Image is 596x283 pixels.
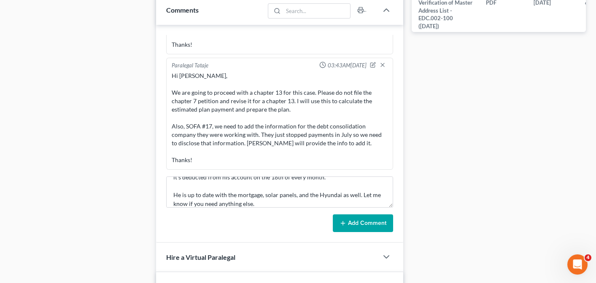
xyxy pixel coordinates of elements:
span: 4 [585,254,591,261]
span: Comments [166,6,199,14]
div: Hi [PERSON_NAME], We are going to proceed with a chapter 13 for this case. Please do not file the... [172,72,388,164]
span: Hire a Virtual Paralegal [166,253,235,261]
span: 03:43AM[DATE] [328,61,367,69]
iframe: Intercom live chat [567,254,588,275]
input: Search... [283,4,351,18]
button: Add Comment [333,214,393,232]
div: Paralegal Tataje [172,61,208,70]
